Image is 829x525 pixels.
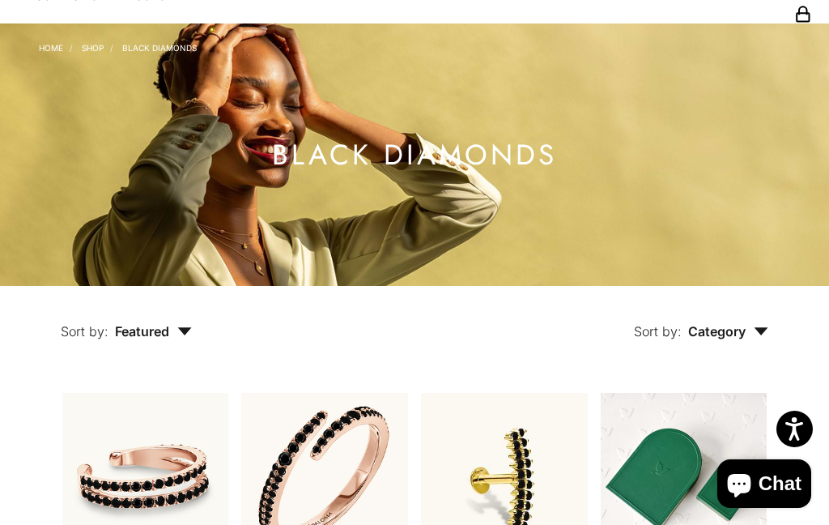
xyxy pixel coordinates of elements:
a: Shop [82,43,104,53]
span: Sort by: [61,323,108,339]
h1: Black Diamonds [272,145,557,165]
button: Sort by: Category [597,286,806,354]
span: Category [688,323,768,339]
span: Featured [115,323,192,339]
span: Sort by: [634,323,682,339]
nav: Breadcrumb [39,40,197,53]
a: Home [39,43,63,53]
inbox-online-store-chat: Shopify online store chat [712,459,816,512]
a: Black Diamonds [122,43,197,53]
button: Sort by: Featured [23,286,229,354]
